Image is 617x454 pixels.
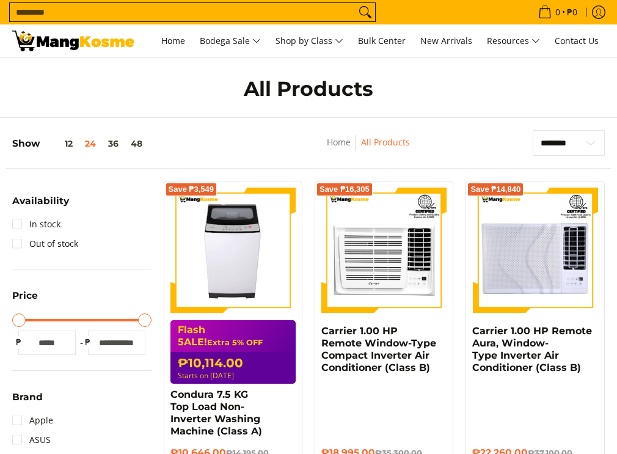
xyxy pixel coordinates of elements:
a: Bodega Sale [194,24,267,57]
span: Save ₱14,840 [470,186,520,193]
a: Carrier 1.00 HP Remote Window-Type Compact Inverter Air Conditioner (Class B) [321,325,436,373]
a: All Products [361,136,410,148]
summary: Open [12,291,38,310]
span: ₱ [82,336,94,348]
span: Shop by Class [276,34,343,49]
span: • [535,5,581,19]
button: Search [356,3,375,21]
a: ASUS [12,430,51,450]
a: Shop by Class [269,24,349,57]
summary: Open [12,196,69,215]
a: Out of stock [12,234,78,254]
img: condura-7.5kg-topload-non-inverter-washing-machine-class-c-full-view-mang-kosme [174,188,291,313]
a: Bulk Center [352,24,412,57]
nav: Main Menu [147,24,605,57]
nav: Breadcrumbs [268,135,469,163]
a: In stock [12,214,60,234]
a: Resources [481,24,546,57]
span: Save ₱16,305 [319,186,370,193]
img: Carrier 1.00 HP Remote Window-Type Compact Inverter Air Conditioner (Class B) [321,188,447,313]
img: All Products - Home Appliances Warehouse Sale l Mang Kosme [12,31,134,51]
a: Apple [12,411,53,430]
span: 0 [553,8,562,16]
a: Home [327,136,351,148]
span: ₱0 [565,8,579,16]
span: Price [12,291,38,301]
img: Carrier 1.00 HP Remote Aura, Window-Type Inverter Air Conditioner (Class B) [472,188,597,313]
span: Save ₱3,549 [169,186,214,193]
button: 24 [79,139,102,148]
button: 12 [40,139,79,148]
a: Condura 7.5 KG Top Load Non-Inverter Washing Machine (Class A) [170,389,262,437]
button: 48 [125,139,148,148]
span: Home [161,35,185,46]
span: Bulk Center [358,35,406,46]
button: 36 [102,139,125,148]
h5: Show [12,137,148,149]
summary: Open [12,392,43,411]
span: Contact Us [555,35,599,46]
span: Availability [12,196,69,206]
a: Home [155,24,191,57]
a: Contact Us [549,24,605,57]
span: Resources [487,34,540,49]
a: Carrier 1.00 HP Remote Aura, Window-Type Inverter Air Conditioner (Class B) [472,325,592,373]
span: New Arrivals [420,35,472,46]
a: New Arrivals [414,24,478,57]
h1: All Products [113,76,504,102]
span: Brand [12,392,43,402]
span: Bodega Sale [200,34,261,49]
span: ₱ [12,336,24,348]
